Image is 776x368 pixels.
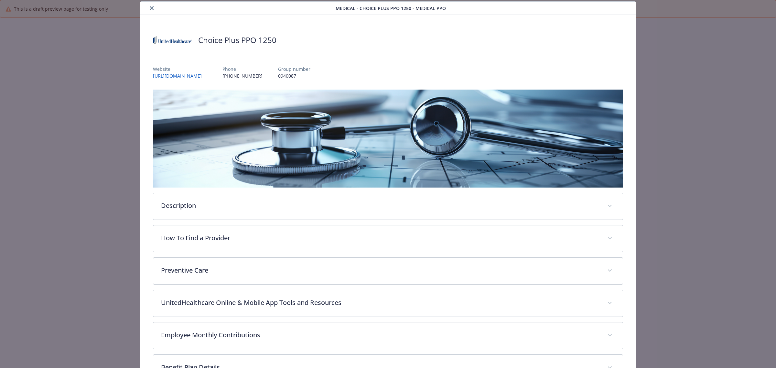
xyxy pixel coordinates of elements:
p: Phone [222,66,263,72]
div: Employee Monthly Contributions [153,322,623,349]
a: [URL][DOMAIN_NAME] [153,73,207,79]
p: How To Find a Provider [161,233,599,243]
div: How To Find a Provider [153,225,623,252]
span: Medical - Choice Plus PPO 1250 - Medical PPO [336,5,446,12]
div: Preventive Care [153,258,623,284]
p: [PHONE_NUMBER] [222,72,263,79]
p: Website [153,66,207,72]
div: UnitedHealthcare Online & Mobile App Tools and Resources [153,290,623,317]
p: Group number [278,66,310,72]
button: close [148,4,156,12]
div: Description [153,193,623,220]
p: 0940087 [278,72,310,79]
p: Employee Monthly Contributions [161,330,599,340]
h2: Choice Plus PPO 1250 [198,35,276,46]
p: Description [161,201,599,211]
p: UnitedHealthcare Online & Mobile App Tools and Resources [161,298,599,308]
img: United Healthcare Insurance Company [153,30,192,50]
p: Preventive Care [161,265,599,275]
img: banner [153,90,623,188]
